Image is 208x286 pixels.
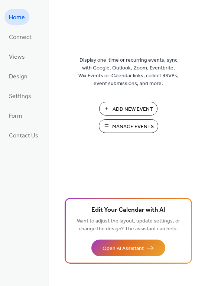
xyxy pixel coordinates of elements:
a: Settings [4,88,36,104]
button: Open AI Assistant [91,240,165,256]
span: Design [9,71,27,82]
span: Open AI Assistant [103,245,144,253]
a: Design [4,68,32,84]
span: Edit Your Calendar with AI [91,205,165,215]
a: Connect [4,29,36,45]
span: Connect [9,32,32,43]
a: Home [4,9,29,25]
button: Manage Events [99,119,158,133]
span: Form [9,110,22,122]
a: Form [4,107,27,123]
span: Home [9,12,25,23]
a: Views [4,48,29,64]
span: Manage Events [112,123,154,131]
a: Contact Us [4,127,43,143]
span: Display one-time or recurring events, sync with Google, Outlook, Zoom, Eventbrite, Wix Events or ... [78,56,179,88]
span: Contact Us [9,130,38,142]
span: Settings [9,91,31,102]
span: Add New Event [113,105,153,113]
span: Want to adjust the layout, update settings, or change the design? The assistant can help. [77,216,180,234]
button: Add New Event [99,102,157,116]
span: Views [9,51,25,63]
